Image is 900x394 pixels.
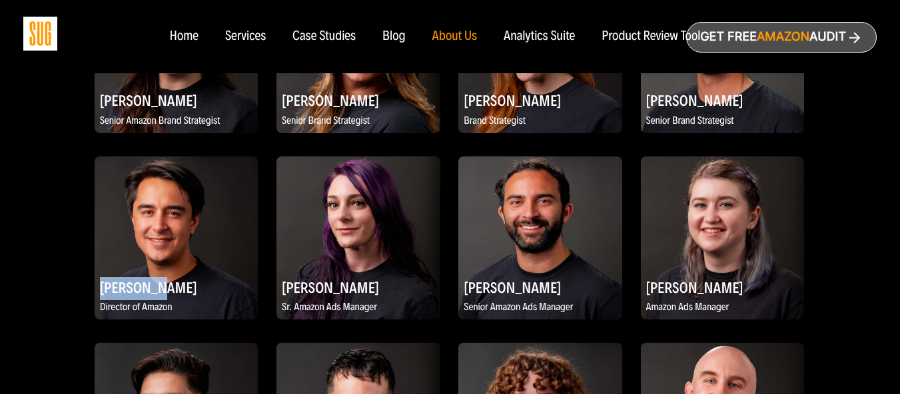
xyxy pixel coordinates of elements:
h2: [PERSON_NAME] [641,274,805,300]
p: Senior Brand Strategist [641,113,805,130]
img: Nikki Valles, Sr. Amazon Ads Manager [276,156,440,320]
p: Senior Brand Strategist [276,113,440,130]
img: Sug [23,17,57,51]
a: About Us [432,29,478,44]
a: Services [225,29,266,44]
a: Product Review Tool [602,29,700,44]
h2: [PERSON_NAME] [641,87,805,113]
p: Brand Strategist [458,113,622,130]
a: Blog [382,29,406,44]
img: Alex Peck, Director of Amazon [95,156,258,320]
h2: [PERSON_NAME] [276,274,440,300]
p: Senior Amazon Brand Strategist [95,113,258,130]
p: Senior Amazon Ads Manager [458,299,622,316]
p: Sr. Amazon Ads Manager [276,299,440,316]
a: Get freeAmazonAudit [686,22,877,53]
img: Anthony Hernandez, Senior Amazon Ads Manager [458,156,622,320]
p: Director of Amazon [95,299,258,316]
a: Analytics Suite [504,29,575,44]
h2: [PERSON_NAME] [95,274,258,300]
img: Chelsea Jaffe, Amazon Ads Manager [641,156,805,320]
h2: [PERSON_NAME] [276,87,440,113]
h2: [PERSON_NAME] [95,87,258,113]
a: Home [169,29,198,44]
a: Case Studies [292,29,356,44]
p: Amazon Ads Manager [641,299,805,316]
h2: [PERSON_NAME] [458,87,622,113]
h2: [PERSON_NAME] [458,274,622,300]
span: Amazon [757,30,809,44]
